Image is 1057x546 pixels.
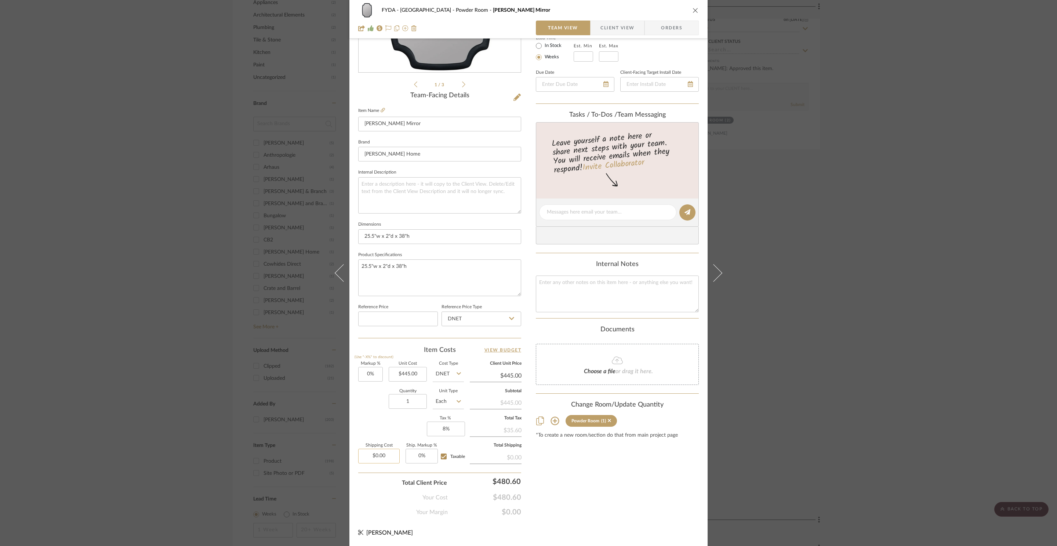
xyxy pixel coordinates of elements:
[535,127,700,176] div: Leave yourself a note here or share next steps with your team. You will receive emails when they ...
[389,389,427,393] label: Quantity
[358,108,385,114] label: Item Name
[433,362,464,365] label: Cost Type
[470,416,522,420] label: Total Tax
[358,223,381,226] label: Dimensions
[601,418,606,423] div: (1)
[470,396,522,409] div: $445.00
[493,8,550,13] span: [PERSON_NAME] Mirror
[435,83,438,87] span: 1
[448,508,521,517] span: $0.00
[456,8,493,13] span: Powder Room
[427,416,464,420] label: Tax %
[536,401,699,409] div: Change Room/Update Quantity
[536,326,699,334] div: Documents
[536,111,699,119] div: team Messaging
[653,21,690,35] span: Orders
[358,362,383,365] label: Markup %
[438,83,442,87] span: /
[543,54,559,61] label: Weeks
[402,478,447,487] span: Total Client Price
[358,229,521,244] input: Enter the dimensions of this item
[366,530,413,536] span: [PERSON_NAME]
[470,444,522,447] label: Total Shipping
[574,43,592,48] label: Est. Min
[615,368,653,374] span: or drag it here.
[411,25,417,31] img: Remove from project
[536,71,554,74] label: Due Date
[470,423,522,436] div: $35.60
[536,433,699,438] div: *To create a new room/section do that from main project page
[620,71,681,74] label: Client-Facing Target Install Date
[600,21,634,35] span: Client View
[470,362,522,365] label: Client Unit Price
[358,3,376,18] img: f59b84e4-f2f6-4e9b-a995-2b3010392736_48x40.jpg
[536,41,574,62] mat-radio-group: Select item type
[484,346,522,354] a: View Budget
[406,444,438,447] label: Ship. Markup %
[358,147,521,161] input: Enter Brand
[470,450,522,463] div: $0.00
[358,305,388,309] label: Reference Price
[548,21,578,35] span: Team View
[448,493,521,502] span: $480.60
[358,171,396,174] label: Internal Description
[358,92,521,100] div: Team-Facing Details
[543,43,562,49] label: In Stock
[470,389,522,393] label: Subtotal
[358,117,521,131] input: Enter Item Name
[442,83,445,87] span: 3
[382,8,456,13] span: FYDA - [GEOGRAPHIC_DATA]
[358,346,521,354] div: Item Costs
[692,7,699,14] button: close
[416,508,448,517] span: Your Margin
[571,418,599,423] div: Powder Room
[599,43,618,48] label: Est. Max
[358,444,400,447] label: Shipping Cost
[433,389,464,393] label: Unit Type
[358,253,402,257] label: Product Specifications
[358,141,370,144] label: Brand
[582,156,645,175] a: Invite Collaborator
[536,261,699,269] div: Internal Notes
[569,112,617,118] span: Tasks / To-Dos /
[389,362,427,365] label: Unit Cost
[450,454,465,459] span: Taxable
[442,305,482,309] label: Reference Price Type
[584,368,615,374] span: Choose a file
[451,474,524,489] div: $480.60
[422,493,448,502] span: Your Cost
[620,77,699,92] input: Enter Install Date
[536,77,614,92] input: Enter Due Date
